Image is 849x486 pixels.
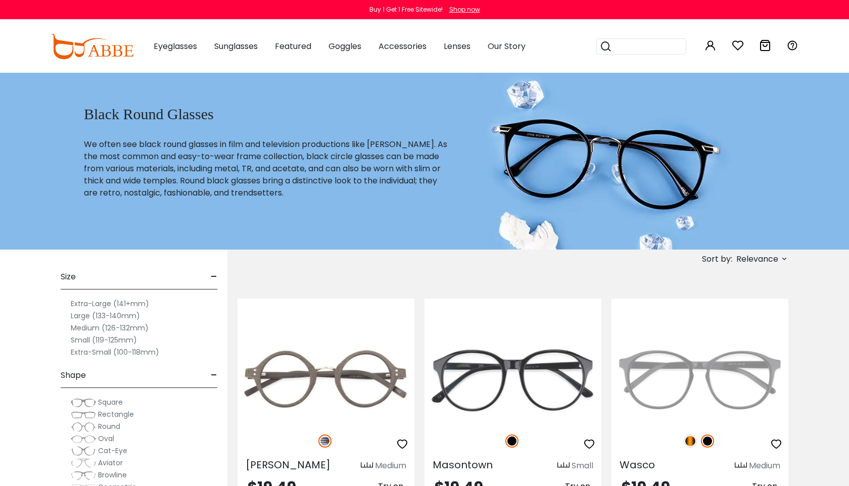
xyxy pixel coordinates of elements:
label: Large (133-140mm) [71,310,140,322]
span: Cat-Eye [98,446,127,456]
img: size ruler [735,462,747,469]
img: Square.png [71,398,96,408]
img: black round glasses [477,73,734,250]
label: Medium (126-132mm) [71,322,149,334]
p: We often see black round glasses in film and television productions like [PERSON_NAME]. As the mo... [84,138,452,199]
img: Browline.png [71,470,96,480]
img: Black [701,434,714,448]
span: Oval [98,433,114,444]
img: Black Masontown - Acetate ,Universal Bridge Fit [424,335,601,423]
a: Shop now [444,5,480,14]
img: Oval.png [71,434,96,444]
label: Extra-Small (100-118mm) [71,346,159,358]
span: Featured [275,40,311,52]
span: Round [98,421,120,431]
span: Our Story [488,40,526,52]
span: Size [61,265,76,289]
span: Eyeglasses [154,40,197,52]
span: Sunglasses [214,40,258,52]
img: Striped [318,434,332,448]
span: [PERSON_NAME] [246,458,331,472]
img: Round.png [71,422,96,432]
span: Aviator [98,458,123,468]
img: Tortoise [684,434,697,448]
span: Rectangle [98,409,134,419]
label: Extra-Large (141+mm) [71,298,149,310]
div: Medium [375,460,406,472]
span: Accessories [379,40,427,52]
img: Black [505,434,518,448]
div: Buy 1 Get 1 Free Sitewide! [369,5,443,14]
span: - [211,265,217,289]
span: Sort by: [702,253,732,265]
span: Wasco [620,458,655,472]
span: Masontown [433,458,493,472]
img: Striped Piggott - Acetate ,Universal Bridge Fit [238,335,414,423]
span: Square [98,397,123,407]
img: size ruler [361,462,373,469]
span: - [211,363,217,387]
img: Aviator.png [71,458,96,468]
img: Black Wasco - Acetate ,Universal Bridge Fit [611,335,788,423]
div: Small [572,460,593,472]
img: size ruler [557,462,570,469]
h1: Black Round Glasses [84,105,452,123]
img: abbeglasses.com [51,34,133,59]
span: Lenses [444,40,470,52]
span: Browline [98,470,127,480]
img: Rectangle.png [71,410,96,420]
span: Shape [61,363,86,387]
img: Cat-Eye.png [71,446,96,456]
div: Medium [749,460,780,472]
span: Goggles [328,40,361,52]
span: Relevance [736,250,778,268]
div: Shop now [449,5,480,14]
label: Small (119-125mm) [71,334,137,346]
